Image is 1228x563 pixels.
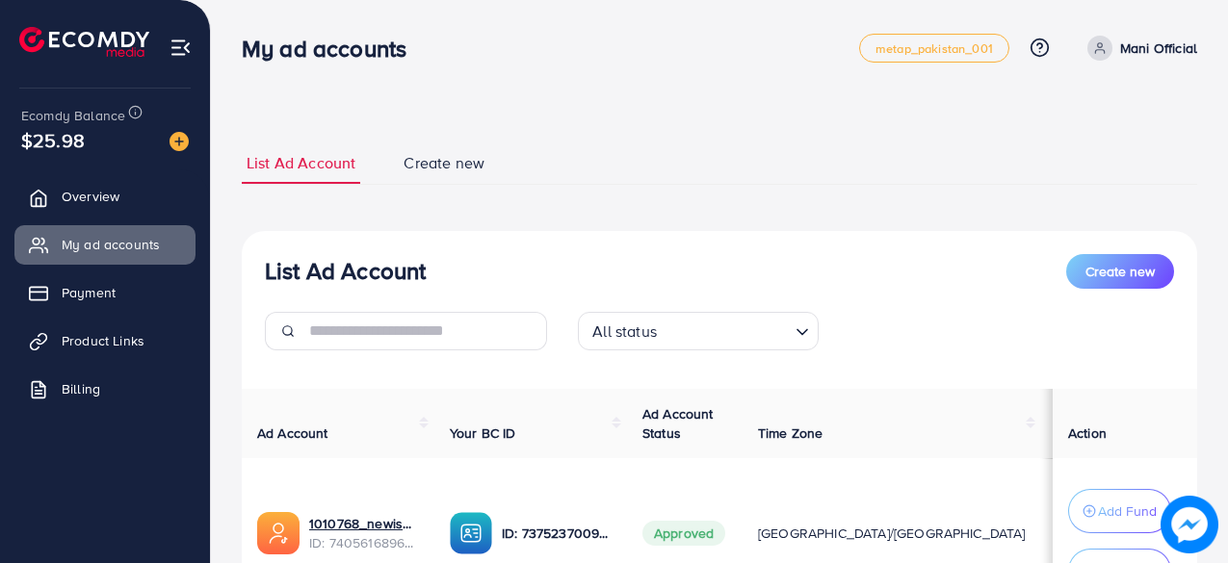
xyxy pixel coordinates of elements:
[170,37,192,59] img: menu
[1068,423,1107,443] span: Action
[450,512,492,554] img: ic-ba-acc.ded83a64.svg
[14,273,196,312] a: Payment
[758,524,1026,543] span: [GEOGRAPHIC_DATA]/[GEOGRAPHIC_DATA]
[309,533,419,552] span: ID: 7405616896047104017
[257,512,300,554] img: ic-ads-acc.e4c84228.svg
[404,152,484,174] span: Create new
[309,514,419,533] a: 1010768_newishrat011_1724254562912
[1098,499,1157,523] p: Add Fund
[875,42,993,55] span: metap_pakistan_001
[1085,262,1155,281] span: Create new
[578,312,819,350] div: Search for option
[588,318,661,345] span: All status
[62,283,116,302] span: Payment
[642,404,714,443] span: Ad Account Status
[14,177,196,216] a: Overview
[1120,37,1197,60] p: Mani Official
[1066,254,1174,289] button: Create new
[247,152,355,174] span: List Ad Account
[62,187,119,206] span: Overview
[19,27,149,57] img: logo
[257,423,328,443] span: Ad Account
[450,423,516,443] span: Your BC ID
[1068,489,1171,533] button: Add Fund
[62,379,100,398] span: Billing
[21,106,125,125] span: Ecomdy Balance
[242,35,422,63] h3: My ad accounts
[62,331,144,350] span: Product Links
[309,514,419,553] div: <span class='underline'>1010768_newishrat011_1724254562912</span></br>7405616896047104017
[859,34,1009,63] a: metap_pakistan_001
[170,132,189,151] img: image
[14,321,196,360] a: Product Links
[1161,496,1218,553] img: image
[62,235,160,254] span: My ad accounts
[14,225,196,264] a: My ad accounts
[21,126,85,154] span: $25.98
[758,423,823,443] span: Time Zone
[502,522,612,545] p: ID: 7375237009410899984
[14,370,196,408] a: Billing
[265,257,426,285] h3: List Ad Account
[663,314,788,345] input: Search for option
[642,521,725,546] span: Approved
[1080,36,1197,61] a: Mani Official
